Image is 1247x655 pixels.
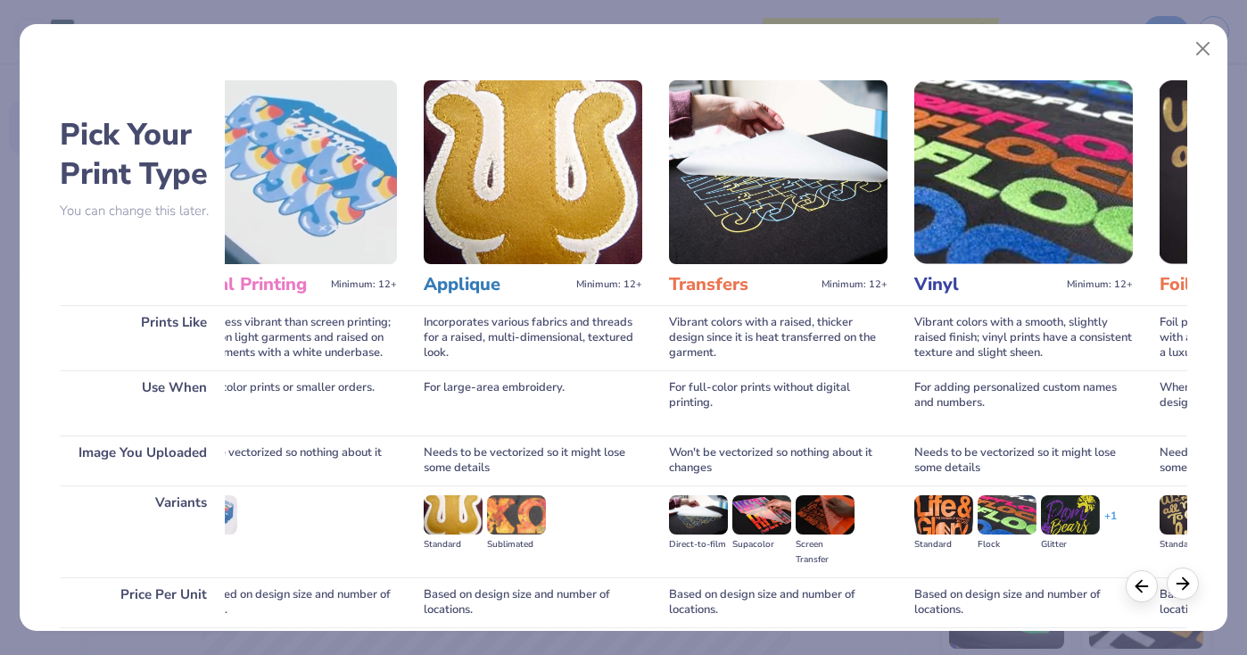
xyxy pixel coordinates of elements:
[487,495,546,535] img: Sublimated
[914,80,1133,264] img: Vinyl
[796,495,855,535] img: Screen Transfer
[424,305,642,370] div: Incorporates various fabrics and threads for a raised, multi-dimensional, textured look.
[60,203,225,219] p: You can change this later.
[424,495,483,535] img: Standard
[914,435,1133,485] div: Needs to be vectorized so it might lose some details
[669,435,888,485] div: Won't be vectorized so nothing about it changes
[60,435,225,485] div: Image You Uploaded
[669,273,814,296] h3: Transfers
[60,485,225,577] div: Variants
[1067,278,1133,291] span: Minimum: 12+
[669,495,728,535] img: Direct-to-film
[178,435,397,485] div: Won't be vectorized so nothing about it changes
[669,305,888,370] div: Vibrant colors with a raised, thicker design since it is heat transferred on the garment.
[669,370,888,435] div: For full-color prints without digital printing.
[1160,537,1218,552] div: Standard
[978,537,1036,552] div: Flock
[60,370,225,435] div: Use When
[424,273,569,296] h3: Applique
[914,305,1133,370] div: Vibrant colors with a smooth, slightly raised finish; vinyl prints have a consistent texture and ...
[424,435,642,485] div: Needs to be vectorized so it might lose some details
[822,278,888,291] span: Minimum: 12+
[914,273,1060,296] h3: Vinyl
[424,577,642,627] div: Based on design size and number of locations.
[178,273,324,296] h3: Digital Printing
[178,370,397,435] div: For full-color prints or smaller orders.
[60,577,225,627] div: Price Per Unit
[178,305,397,370] div: Inks are less vibrant than screen printing; smooth on light garments and raised on dark garments ...
[331,278,397,291] span: Minimum: 12+
[1041,495,1100,535] img: Glitter
[424,80,642,264] img: Applique
[424,537,483,552] div: Standard
[669,80,888,264] img: Transfers
[1041,537,1100,552] div: Glitter
[669,537,728,552] div: Direct-to-film
[978,495,1036,535] img: Flock
[1104,509,1117,539] div: + 1
[424,370,642,435] div: For large-area embroidery.
[732,495,791,535] img: Supacolor
[1186,32,1220,66] button: Close
[914,370,1133,435] div: For adding personalized custom names and numbers.
[60,115,225,194] h2: Pick Your Print Type
[60,305,225,370] div: Prints Like
[914,577,1133,627] div: Based on design size and number of locations.
[487,537,546,552] div: Sublimated
[732,537,791,552] div: Supacolor
[178,80,397,264] img: Digital Printing
[576,278,642,291] span: Minimum: 12+
[178,577,397,627] div: Cost based on design size and number of locations.
[914,495,973,535] img: Standard
[796,537,855,568] div: Screen Transfer
[1160,495,1218,535] img: Standard
[914,537,973,552] div: Standard
[669,577,888,627] div: Based on design size and number of locations.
